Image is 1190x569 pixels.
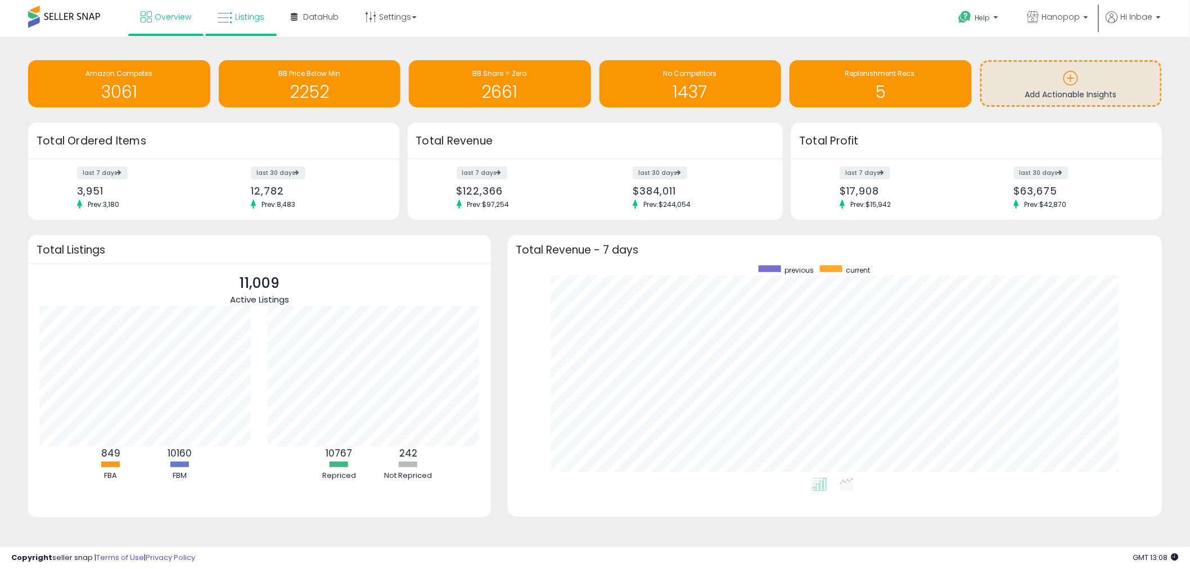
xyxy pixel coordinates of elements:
label: last 30 days [1014,166,1069,179]
div: 3,951 [77,185,205,197]
i: Get Help [958,10,972,24]
span: Overview [155,11,191,22]
h3: Total Listings [37,246,483,254]
a: Terms of Use [96,552,144,563]
div: FBM [146,471,214,481]
b: 10767 [326,446,352,460]
h1: 2252 [224,83,395,101]
h3: Total Revenue - 7 days [516,246,1154,254]
label: last 7 days [457,166,507,179]
label: last 7 days [77,166,128,179]
a: Amazon Competes 3061 [28,60,210,107]
span: 2025-09-9 13:08 GMT [1133,552,1179,563]
div: $63,675 [1014,185,1142,197]
label: last 30 days [251,166,305,179]
h1: 5 [795,83,966,101]
span: Listings [235,11,264,22]
span: Prev: $42,870 [1019,200,1072,209]
span: Hi Inbae [1121,11,1153,22]
h3: Total Revenue [416,133,774,149]
div: Not Repriced [375,471,442,481]
span: BB Share = Zero [473,69,527,78]
b: 849 [101,446,120,460]
h3: Total Profit [800,133,1154,149]
h1: 1437 [605,83,776,101]
span: Prev: 3,180 [82,200,125,209]
span: Prev: $97,254 [462,200,515,209]
b: 242 [399,446,417,460]
span: No Competitors [664,69,717,78]
label: last 7 days [840,166,890,179]
p: 11,009 [230,273,289,294]
span: current [846,265,871,275]
span: Active Listings [230,293,289,305]
span: Amazon Competes [85,69,152,78]
span: Prev: $15,942 [845,200,896,209]
h3: Total Ordered Items [37,133,391,149]
div: Repriced [305,471,373,481]
h1: 2661 [414,83,585,101]
div: seller snap | | [11,553,195,563]
a: Privacy Policy [146,552,195,563]
div: 12,782 [251,185,379,197]
span: Hanopop [1042,11,1080,22]
strong: Copyright [11,552,52,563]
a: Replenishment Recs. 5 [790,60,972,107]
label: last 30 days [633,166,687,179]
span: Prev: $244,054 [638,200,696,209]
div: FBA [77,471,145,481]
a: No Competitors 1437 [599,60,782,107]
span: previous [785,265,814,275]
span: Prev: 8,483 [256,200,301,209]
a: Help [950,2,1009,37]
div: $122,366 [457,185,587,197]
a: BB Share = Zero 2661 [409,60,591,107]
b: 10160 [168,446,192,460]
span: DataHub [303,11,339,22]
div: $17,908 [840,185,968,197]
a: BB Price Below Min 2252 [219,60,401,107]
a: Hi Inbae [1106,11,1161,37]
span: Replenishment Recs. [845,69,916,78]
h1: 3061 [34,83,205,101]
span: BB Price Below Min [278,69,340,78]
span: Add Actionable Insights [1025,89,1117,100]
a: Add Actionable Insights [982,62,1161,105]
div: $384,011 [633,185,763,197]
span: Help [975,13,990,22]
